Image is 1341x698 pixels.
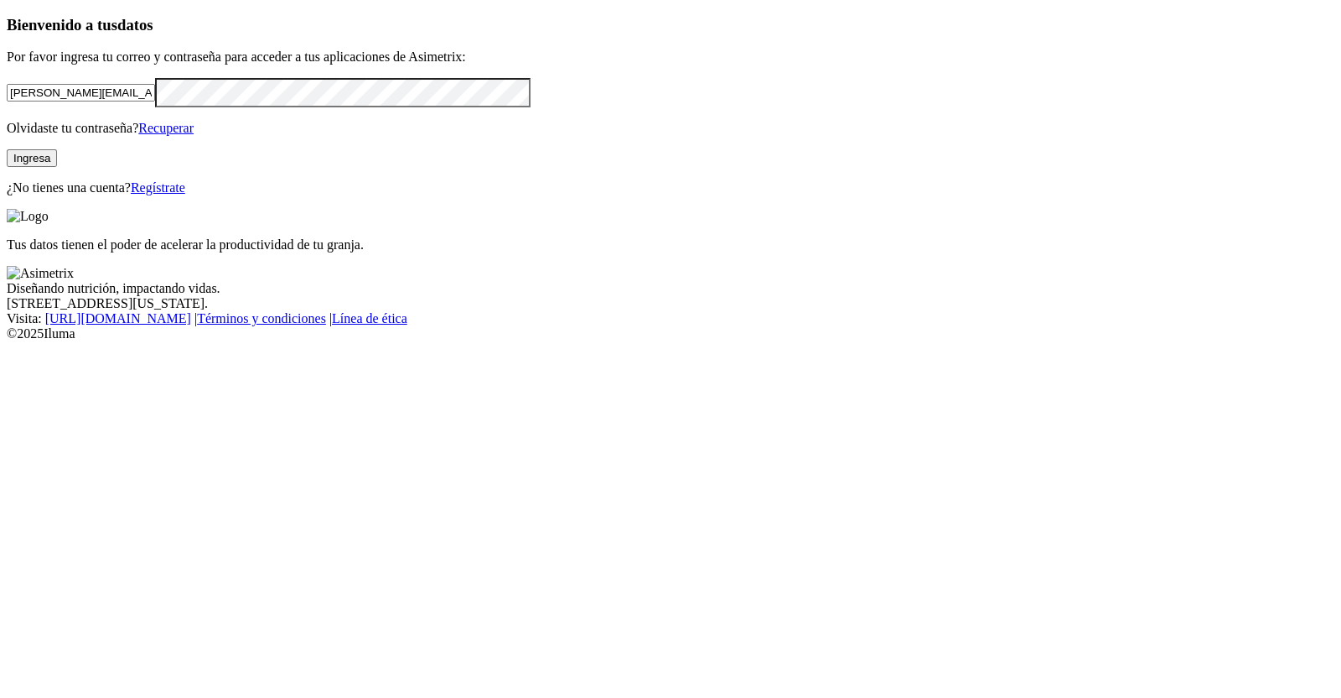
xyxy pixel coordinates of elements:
a: [URL][DOMAIN_NAME] [45,311,191,326]
a: Regístrate [131,180,185,195]
div: Diseñando nutrición, impactando vidas. [7,281,1334,296]
input: Tu correo [7,84,155,102]
button: Ingresa [7,149,57,167]
p: ¿No tienes una cuenta? [7,180,1334,195]
h3: Bienvenido a tus [7,16,1334,34]
p: Por favor ingresa tu correo y contraseña para acceder a tus aplicaciones de Asimetrix: [7,49,1334,65]
div: © 2025 Iluma [7,326,1334,341]
p: Olvidaste tu contraseña? [7,121,1334,136]
img: Logo [7,209,49,224]
a: Recuperar [138,121,194,135]
p: Tus datos tienen el poder de acelerar la productividad de tu granja. [7,237,1334,253]
div: [STREET_ADDRESS][US_STATE]. [7,296,1334,311]
span: datos [117,16,153,34]
div: Visita : | | [7,311,1334,326]
a: Términos y condiciones [197,311,326,326]
a: Línea de ética [332,311,407,326]
img: Asimetrix [7,266,74,281]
